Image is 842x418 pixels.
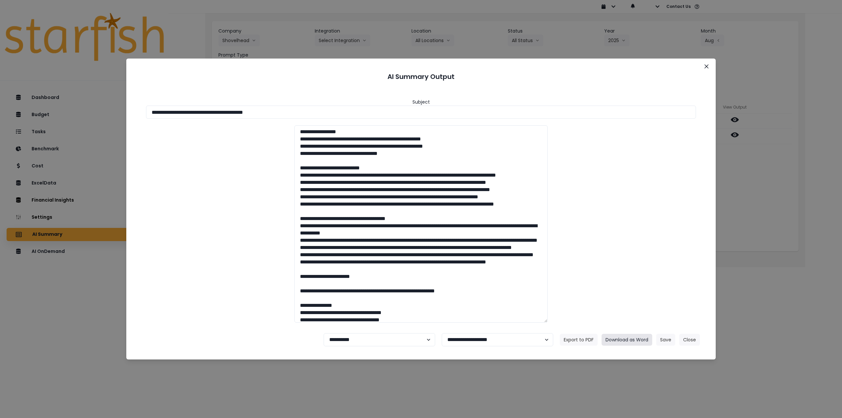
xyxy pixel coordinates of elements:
[412,99,430,106] header: Subject
[701,61,712,72] button: Close
[560,334,598,346] button: Export to PDF
[656,334,675,346] button: Save
[679,334,700,346] button: Close
[134,66,708,87] header: AI Summary Output
[602,334,652,346] button: Download as Word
